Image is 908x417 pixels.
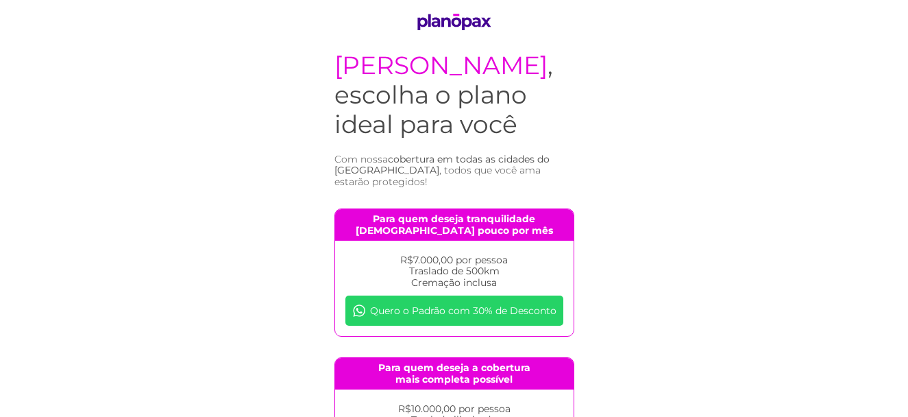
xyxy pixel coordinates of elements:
span: [PERSON_NAME] [334,50,548,80]
span: cobertura em todas as cidades do [GEOGRAPHIC_DATA] [334,153,550,177]
p: R$7.000,00 por pessoa Traslado de 500km Cremação inclusa [345,254,563,289]
img: logo PlanoPax [413,14,496,30]
h4: Para quem deseja tranquilidade [DEMOGRAPHIC_DATA] pouco por mês [335,209,574,241]
h4: Para quem deseja a cobertura mais completa possível [335,358,574,390]
img: whatsapp [352,304,366,318]
a: Quero o Padrão com 30% de Desconto [345,296,563,326]
h1: , escolha o plano ideal para você [334,51,574,140]
h3: Com nossa , todos que você ama estarão protegidos! [334,154,574,188]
